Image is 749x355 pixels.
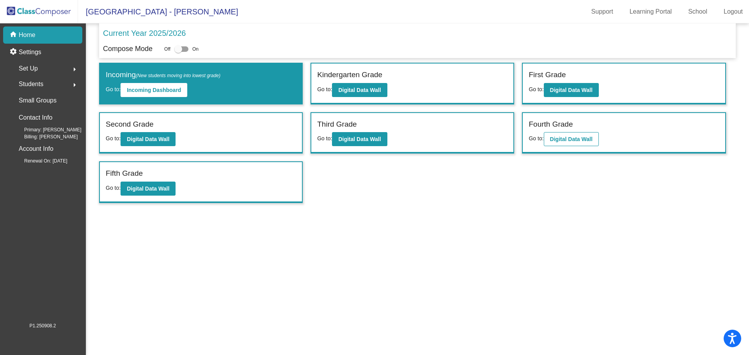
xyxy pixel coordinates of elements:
span: Primary: [PERSON_NAME] [12,126,82,133]
button: Digital Data Wall [121,132,176,146]
button: Digital Data Wall [544,83,599,97]
b: Digital Data Wall [127,185,169,192]
p: Small Groups [19,95,57,106]
span: Go to: [317,135,332,141]
label: Third Grade [317,119,357,130]
button: Digital Data Wall [332,132,387,146]
span: Go to: [106,185,121,191]
mat-icon: arrow_right [70,65,79,74]
span: Renewal On: [DATE] [12,157,67,164]
a: Support [585,5,619,18]
p: Current Year 2025/2026 [103,27,186,39]
span: Go to: [529,86,543,92]
p: Contact Info [19,112,52,123]
button: Digital Data Wall [121,182,176,196]
label: Fifth Grade [106,168,143,179]
b: Digital Data Wall [338,136,381,142]
label: Second Grade [106,119,154,130]
label: Kindergarten Grade [317,69,382,81]
span: On [192,46,199,53]
span: Billing: [PERSON_NAME] [12,133,78,140]
p: Settings [19,48,41,57]
b: Digital Data Wall [550,136,593,142]
p: Home [19,30,35,40]
label: Fourth Grade [529,119,573,130]
button: Digital Data Wall [544,132,599,146]
a: Learning Portal [623,5,678,18]
span: Off [164,46,170,53]
span: Set Up [19,63,38,74]
span: Students [19,79,43,90]
b: Digital Data Wall [550,87,593,93]
b: Incoming Dashboard [127,87,181,93]
span: [GEOGRAPHIC_DATA] - [PERSON_NAME] [78,5,238,18]
a: School [682,5,714,18]
b: Digital Data Wall [338,87,381,93]
span: (New students moving into lowest grade) [136,73,220,78]
b: Digital Data Wall [127,136,169,142]
span: Go to: [106,135,121,141]
p: Account Info [19,143,53,154]
span: Go to: [529,135,543,141]
p: Compose Mode [103,44,153,54]
label: First Grade [529,69,566,81]
mat-icon: arrow_right [70,80,79,90]
a: Logout [717,5,749,18]
mat-icon: home [9,30,19,40]
span: Go to: [317,86,332,92]
span: Go to: [106,86,121,92]
button: Incoming Dashboard [121,83,187,97]
button: Digital Data Wall [332,83,387,97]
mat-icon: settings [9,48,19,57]
label: Incoming [106,69,220,81]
